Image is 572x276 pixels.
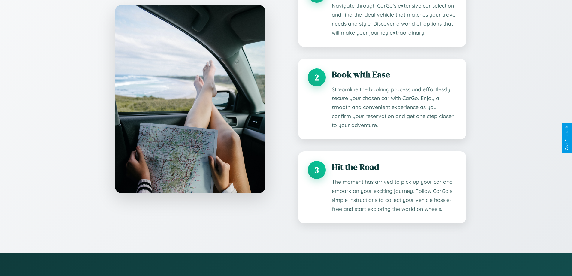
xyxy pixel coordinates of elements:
div: 2 [308,68,326,86]
h3: Book with Ease [332,68,457,80]
p: Navigate through CarGo's extensive car selection and find the ideal vehicle that matches your tra... [332,1,457,37]
div: Give Feedback [565,126,569,150]
p: Streamline the booking process and effortlessly secure your chosen car with CarGo. Enjoy a smooth... [332,85,457,130]
p: The moment has arrived to pick up your car and embark on your exciting journey. Follow CarGo's si... [332,177,457,214]
h3: Hit the Road [332,161,457,173]
div: 3 [308,161,326,179]
img: CarGo map interface [115,5,265,193]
